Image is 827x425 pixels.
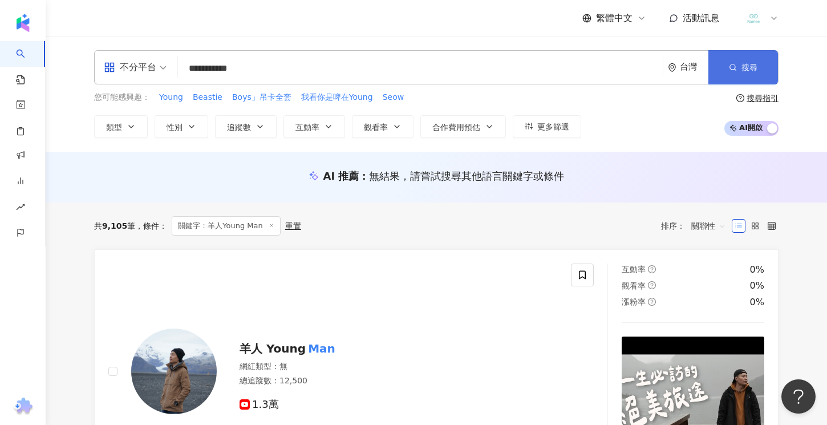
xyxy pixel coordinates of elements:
span: 更多篩選 [537,122,569,131]
mark: Man [306,339,338,358]
span: 條件 ： [135,221,167,230]
span: 無結果，請嘗試搜尋其他語言關鍵字或條件 [369,170,564,182]
span: 類型 [106,123,122,132]
span: 您可能感興趣： [94,92,150,103]
span: environment [668,63,676,72]
button: Beastie [192,91,223,104]
span: 關聯性 [691,217,725,235]
span: 搜尋 [741,63,757,72]
span: 9,105 [102,221,127,230]
button: 互動率 [283,115,345,138]
span: 追蹤數 [227,123,251,132]
span: 活動訊息 [683,13,719,23]
img: KOL Avatar [131,329,217,414]
div: 0% [750,280,764,292]
a: search [16,41,39,86]
span: 合作費用預估 [432,123,480,132]
span: 漲粉率 [622,297,646,306]
span: 我看你是啤在Young [301,92,373,103]
div: 0% [750,264,764,276]
div: 網紅類型 ： 無 [240,361,557,373]
iframe: Help Scout Beacon - Open [781,379,816,414]
span: Boys」吊卡全套 [232,92,291,103]
span: 性別 [167,123,183,132]
span: 關鍵字：羊人Young Man [172,216,280,236]
span: question-circle [736,94,744,102]
span: Seow [383,92,404,103]
div: 重置 [285,221,301,230]
img: LOGO%E8%9D%A6%E7%9A%AE2.png [743,7,764,29]
button: 追蹤數 [215,115,277,138]
span: 羊人 Young [240,342,306,355]
span: rise [16,196,25,221]
span: Beastie [193,92,222,103]
button: 合作費用預估 [420,115,506,138]
button: 搜尋 [708,50,778,84]
span: question-circle [648,281,656,289]
button: 更多篩選 [513,115,581,138]
button: Seow [382,91,405,104]
div: 台灣 [680,62,708,72]
span: 互動率 [295,123,319,132]
div: 不分平台 [104,58,156,76]
div: 共 筆 [94,221,135,230]
button: 我看你是啤在Young [301,91,374,104]
div: 總追蹤數 ： 12,500 [240,375,557,387]
button: 觀看率 [352,115,413,138]
span: question-circle [648,298,656,306]
span: 互動率 [622,265,646,274]
span: Young [159,92,183,103]
span: 觀看率 [364,123,388,132]
span: appstore [104,62,115,73]
img: logo icon [14,14,32,32]
div: 搜尋指引 [747,94,779,103]
span: 繁體中文 [596,12,633,25]
button: Boys」吊卡全套 [232,91,292,104]
div: AI 推薦 ： [323,169,565,183]
div: 排序： [661,217,732,235]
span: 1.3萬 [240,399,279,411]
div: 0% [750,296,764,309]
button: 性別 [155,115,208,138]
button: 類型 [94,115,148,138]
span: question-circle [648,265,656,273]
span: 觀看率 [622,281,646,290]
button: Young [159,91,184,104]
img: chrome extension [12,398,34,416]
